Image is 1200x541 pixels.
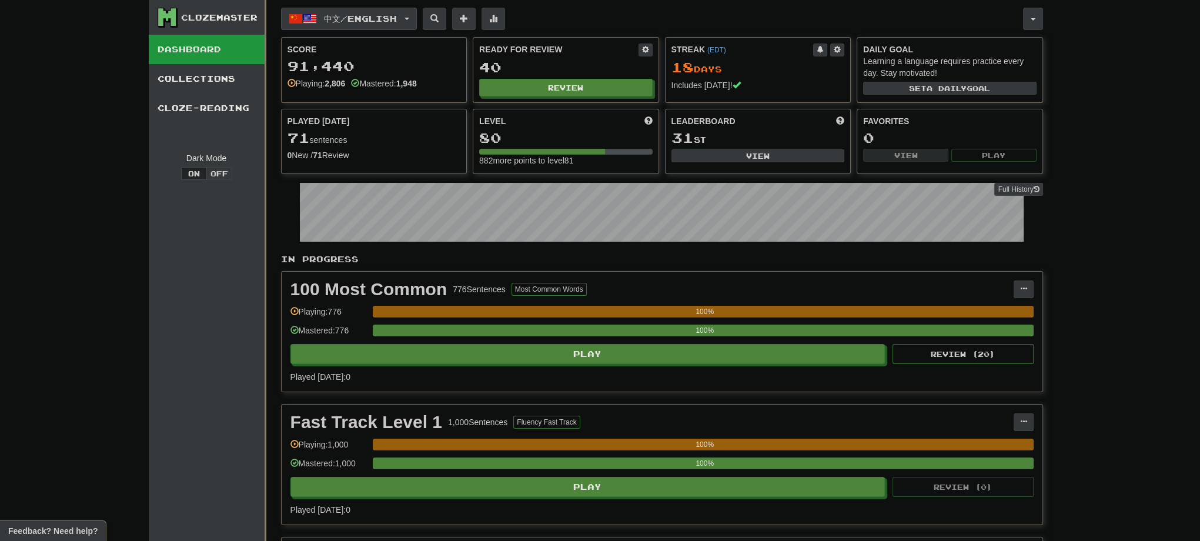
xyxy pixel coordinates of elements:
div: Dark Mode [158,152,256,164]
button: Search sentences [423,8,446,30]
span: 71 [288,129,310,146]
button: Add sentence to collection [452,8,476,30]
button: Seta dailygoal [863,82,1037,95]
span: a daily [927,84,967,92]
div: Ready for Review [479,44,639,55]
button: Review [479,79,653,96]
button: Off [206,167,232,180]
span: This week in points, UTC [836,115,844,127]
button: Review (20) [893,344,1034,364]
span: 31 [671,129,694,146]
a: Cloze-Reading [149,93,265,123]
div: Playing: [288,78,346,89]
strong: 2,806 [325,79,345,88]
div: 0 [863,131,1037,145]
strong: 71 [313,151,322,160]
span: Played [DATE]: 0 [290,505,350,515]
div: 776 Sentences [453,283,506,295]
div: Learning a language requires practice every day. Stay motivated! [863,55,1037,79]
div: Favorites [863,115,1037,127]
div: Mastered: 776 [290,325,367,344]
div: st [671,131,845,146]
div: Mastered: 1,000 [290,457,367,477]
a: (EDT) [707,46,726,54]
div: 100% [376,457,1034,469]
div: 882 more points to level 81 [479,155,653,166]
div: 40 [479,60,653,75]
a: Collections [149,64,265,93]
div: Day s [671,60,845,75]
button: Review (0) [893,477,1034,497]
div: Streak [671,44,814,55]
a: Dashboard [149,35,265,64]
div: Playing: 776 [290,306,367,325]
div: Score [288,44,461,55]
div: 100% [376,325,1034,336]
div: New / Review [288,149,461,161]
button: Play [290,477,885,497]
div: 100% [376,306,1034,318]
span: Played [DATE]: 0 [290,372,350,382]
span: 18 [671,59,694,75]
span: Leaderboard [671,115,736,127]
strong: 0 [288,151,292,160]
span: Level [479,115,506,127]
strong: 1,948 [396,79,417,88]
div: 100% [376,439,1034,450]
div: Clozemaster [181,12,258,24]
button: Play [951,149,1037,162]
div: sentences [288,131,461,146]
button: View [671,149,845,162]
div: 80 [479,131,653,145]
span: Open feedback widget [8,525,98,537]
a: Full History [994,183,1042,196]
div: Playing: 1,000 [290,439,367,458]
div: 91,440 [288,59,461,74]
span: 中文 / English [324,14,397,24]
div: Fast Track Level 1 [290,413,443,431]
div: Daily Goal [863,44,1037,55]
span: Played [DATE] [288,115,350,127]
button: Fluency Fast Track [513,416,580,429]
p: In Progress [281,253,1043,265]
button: Most Common Words [512,283,587,296]
button: Play [290,344,885,364]
button: More stats [482,8,505,30]
button: On [181,167,207,180]
span: Score more points to level up [644,115,653,127]
div: Includes [DATE]! [671,79,845,91]
div: 1,000 Sentences [448,416,507,428]
button: 中文/English [281,8,417,30]
button: View [863,149,948,162]
div: 100 Most Common [290,280,447,298]
div: Mastered: [351,78,416,89]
